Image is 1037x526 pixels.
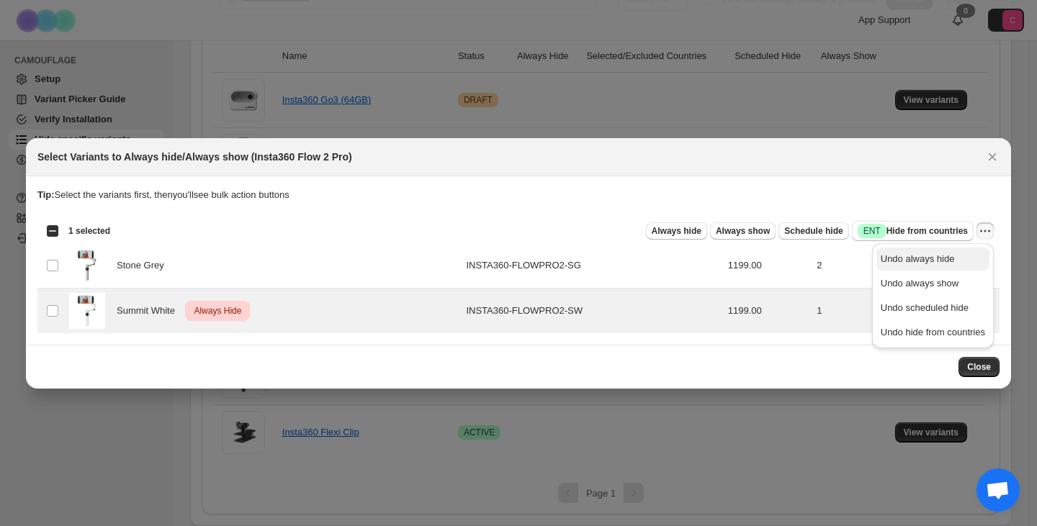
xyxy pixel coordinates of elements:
span: Undo always hide [881,253,955,264]
img: INSTA360-FLOWPRO2-SW.png [69,293,105,329]
button: SuccessENTHide from countries [852,221,974,241]
button: Close [982,147,1002,167]
span: Undo scheduled hide [881,302,969,313]
button: Undo always show [876,272,989,295]
td: 1199.00 [724,288,813,333]
span: Always Hide [191,302,244,319]
td: 1 [812,288,1000,333]
strong: Tip: [37,189,55,200]
span: Close [967,361,991,373]
p: Select the variants first, then you'll see bulk action buttons [37,188,1000,202]
td: INSTA360-FLOWPRO2-SW [462,288,723,333]
td: 2 [812,242,1000,288]
span: Summit White [117,304,183,318]
button: Undo always hide [876,248,989,271]
img: INSTA360-FLOWPRO2-SG.png [69,248,105,284]
span: Schedule hide [784,225,843,237]
button: Close [959,357,1000,377]
span: 1 selected [68,225,110,237]
button: Always hide [646,222,707,240]
h2: Select Variants to Always hide/Always show (Insta360 Flow 2 Pro) [37,150,352,164]
button: Always show [710,222,776,240]
button: More actions [977,222,994,240]
button: Schedule hide [778,222,848,240]
td: INSTA360-FLOWPRO2-SG [462,242,723,288]
span: ENT [863,225,881,237]
span: Always show [716,225,770,237]
span: Hide from countries [858,224,968,238]
span: Always hide [652,225,701,237]
button: Undo hide from countries [876,321,989,344]
div: 打開聊天 [977,468,1020,512]
span: Stone Grey [117,258,172,273]
td: 1199.00 [724,242,813,288]
span: Undo hide from countries [881,327,985,337]
button: Undo scheduled hide [876,296,989,319]
span: Undo always show [881,278,959,289]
